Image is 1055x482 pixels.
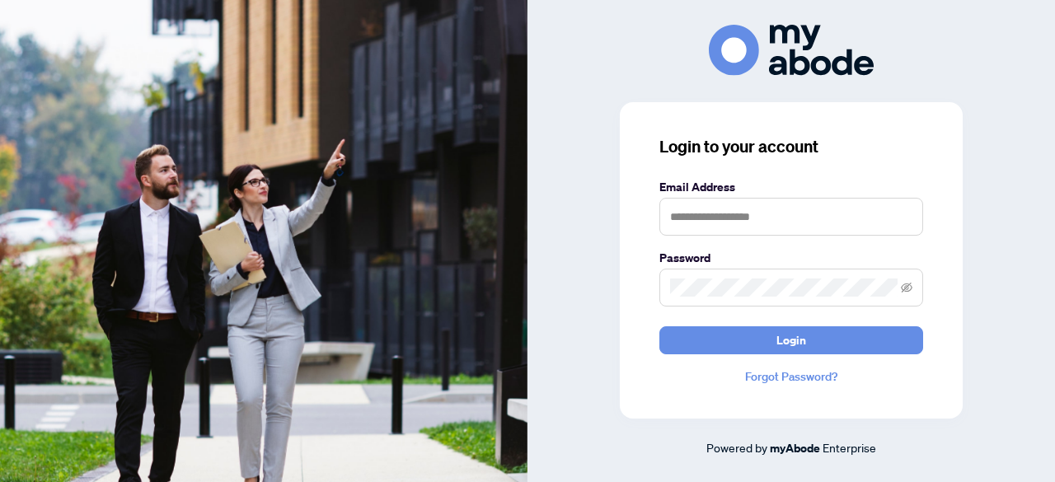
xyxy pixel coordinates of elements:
h3: Login to your account [659,135,923,158]
img: ma-logo [709,25,874,75]
span: Powered by [706,440,767,455]
label: Password [659,249,923,267]
label: Email Address [659,178,923,196]
span: Login [776,327,806,353]
span: eye-invisible [901,282,912,293]
span: Enterprise [823,440,876,455]
button: Login [659,326,923,354]
a: myAbode [770,439,820,457]
a: Forgot Password? [659,367,923,386]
